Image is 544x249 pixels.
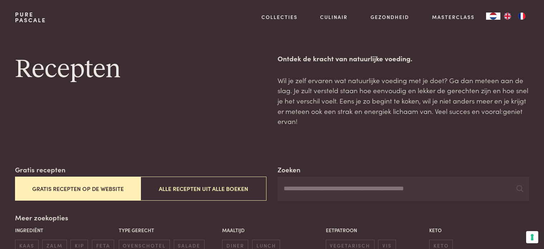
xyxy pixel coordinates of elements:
a: PurePascale [15,11,46,23]
a: Gezondheid [371,13,409,21]
a: EN [500,13,515,20]
h1: Recepten [15,53,266,86]
a: Collecties [261,13,298,21]
label: Zoeken [278,164,300,175]
p: Ingrediënt [15,226,115,234]
button: Alle recepten uit alle boeken [141,177,266,201]
div: Language [486,13,500,20]
a: Masterclass [432,13,475,21]
a: Culinair [320,13,348,21]
strong: Ontdek de kracht van natuurlijke voeding. [278,53,412,63]
a: NL [486,13,500,20]
p: Maaltijd [222,226,322,234]
aside: Language selected: Nederlands [486,13,529,20]
label: Gratis recepten [15,164,65,175]
ul: Language list [500,13,529,20]
p: Type gerecht [119,226,219,234]
button: Gratis recepten op de website [15,177,141,201]
a: FR [515,13,529,20]
p: Wil je zelf ervaren wat natuurlijke voeding met je doet? Ga dan meteen aan de slag. Je zult verst... [278,75,529,126]
p: Keto [429,226,529,234]
p: Eetpatroon [326,226,426,234]
button: Uw voorkeuren voor toestemming voor trackingtechnologieën [526,231,538,243]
